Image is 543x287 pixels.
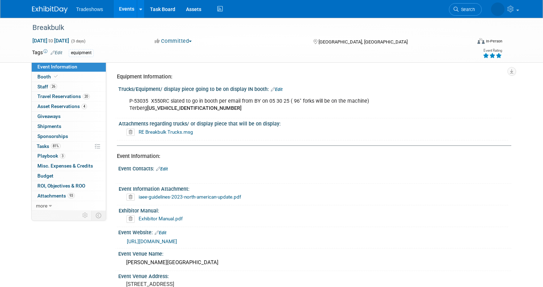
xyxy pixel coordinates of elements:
img: Kay Reynolds [491,2,505,16]
a: Edit [51,50,62,55]
div: Event Information: [117,153,506,160]
span: 3 [60,153,65,159]
span: Staff [37,84,57,89]
a: Shipments [32,122,106,131]
a: Exhibitor Manual.pdf [139,216,183,221]
td: Toggle Event Tabs [91,211,106,220]
span: 20 [83,94,90,99]
div: Event Contacts: [118,163,511,173]
a: Edit [271,87,283,92]
a: Giveaways [32,112,106,121]
div: Event Venue Name: [118,248,511,257]
div: Breakbulk [30,21,462,34]
span: Asset Reservations [37,103,87,109]
a: iaee-guidelines-2023-north-american-update.pdf [139,194,241,200]
div: equipment [69,49,94,57]
span: Misc. Expenses & Credits [37,163,93,169]
div: Event Information Attachment: [119,184,508,193]
a: Delete attachment? [126,216,138,221]
div: P-53035 X550RC slated to go in booth per email from BY on 05 30 25 ( 96" forks will be on the mac... [124,94,435,116]
a: Playbook3 [32,151,106,161]
div: Exhibitor Manual: [119,205,508,214]
a: Budget [32,171,106,181]
span: ROI, Objectives & ROO [37,183,85,189]
span: Booth [37,74,59,80]
span: to [47,38,54,43]
span: more [36,203,47,209]
a: Search [449,3,482,16]
span: Playbook [37,153,65,159]
td: Personalize Event Tab Strip [79,211,92,220]
a: ROI, Objectives & ROO [32,181,106,191]
a: Misc. Expenses & Credits [32,161,106,171]
b: [US_VEHICLE_IDENTIFICATION_NUMBER] [147,105,242,111]
a: Edit [155,230,166,235]
div: Event Venue Address: [118,271,511,280]
span: Giveaways [37,113,61,119]
div: Event Website: [118,227,511,236]
a: Delete attachment? [126,130,138,135]
img: ExhibitDay [32,6,68,13]
a: Staff26 [32,82,106,92]
a: more [32,201,106,211]
span: 4 [82,104,87,109]
span: [GEOGRAPHIC_DATA], [GEOGRAPHIC_DATA] [319,39,408,45]
div: Event Format [433,37,502,48]
span: (3 days) [71,39,86,43]
img: Format-Inperson.png [477,38,485,44]
i: Booth reservation complete [54,75,58,78]
span: Budget [37,173,53,179]
a: Delete attachment? [126,195,138,200]
a: RE Breakbulk Trucks.msg [139,129,193,135]
a: Edit [156,166,168,171]
span: [DATE] [DATE] [32,37,69,44]
a: Booth [32,72,106,82]
td: Tags [32,49,62,57]
span: 81% [51,143,61,149]
div: In-Person [486,39,502,44]
span: Attachments [37,193,75,199]
span: Search [459,7,475,12]
a: Travel Reservations20 [32,92,106,101]
span: 93 [68,193,75,198]
a: Asset Reservations4 [32,102,106,111]
div: Event Rating [483,49,502,52]
span: Shipments [37,123,61,129]
div: Trucks/Equipment/ display piece going to be on display IN booth: [118,84,511,93]
a: [URL][DOMAIN_NAME] [127,239,177,244]
div: Attachments regarding trucks/ or display piece that will be on display: [119,118,508,127]
span: Sponsorships [37,133,68,139]
a: Sponsorships [32,132,106,141]
span: Tradeshows [76,6,103,12]
span: Event Information [37,64,77,70]
span: Travel Reservations [37,93,90,99]
button: Committed [152,37,195,45]
div: Equipment Information: [117,73,506,81]
a: Attachments93 [32,191,106,201]
span: 26 [50,84,57,89]
div: [PERSON_NAME][GEOGRAPHIC_DATA] [124,257,506,268]
a: Tasks81% [32,142,106,151]
span: Tasks [37,143,61,149]
a: Event Information [32,62,106,72]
